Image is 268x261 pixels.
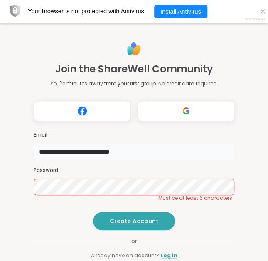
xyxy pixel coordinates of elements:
span: Must be at least 6 characters [158,195,232,201]
button: Create Account [93,212,175,230]
span: or [121,237,147,245]
span: Already have an account? [91,252,159,259]
img: ShareWell Logomark [178,103,194,119]
p: You're minutes away from your first group. No credit card required. [50,80,218,87]
a: Log in [161,252,177,259]
h1: Join the ShareWell Community [55,62,213,77]
h3: Password [34,167,235,174]
h3: Email [34,132,235,139]
span: Create Account [110,217,158,225]
img: ShareWell Logomark [74,103,90,119]
img: ShareWell Logo [125,40,143,58]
